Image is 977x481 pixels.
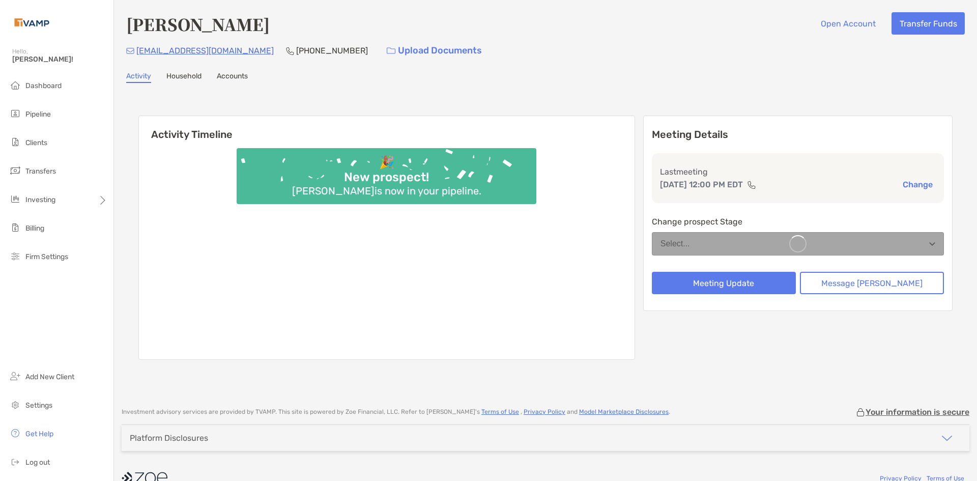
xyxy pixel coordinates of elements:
span: Get Help [25,430,53,438]
span: Settings [25,401,52,410]
a: Activity [126,72,151,83]
img: dashboard icon [9,79,21,91]
p: [PHONE_NUMBER] [296,44,368,57]
h6: Activity Timeline [139,116,635,140]
img: investing icon [9,193,21,205]
img: settings icon [9,399,21,411]
h4: [PERSON_NAME] [126,12,270,36]
span: [PERSON_NAME]! [12,55,107,64]
img: transfers icon [9,164,21,177]
a: Model Marketplace Disclosures [579,408,669,415]
img: billing icon [9,221,21,234]
span: Add New Client [25,373,74,381]
img: clients icon [9,136,21,148]
img: icon arrow [941,432,953,444]
span: Transfers [25,167,56,176]
img: logout icon [9,456,21,468]
img: add_new_client icon [9,370,21,382]
img: firm-settings icon [9,250,21,262]
div: [PERSON_NAME] is now in your pipeline. [288,185,485,197]
span: Log out [25,458,50,467]
a: Accounts [217,72,248,83]
button: Transfer Funds [892,12,965,35]
p: Meeting Details [652,128,944,141]
p: [DATE] 12:00 PM EDT [660,178,743,191]
button: Open Account [813,12,883,35]
span: Pipeline [25,110,51,119]
span: Investing [25,195,55,204]
div: Platform Disclosures [130,433,208,443]
img: button icon [387,47,395,54]
p: Your information is secure [866,407,969,417]
button: Message [PERSON_NAME] [800,272,944,294]
img: get-help icon [9,427,21,439]
a: Household [166,72,202,83]
button: Change [900,179,936,190]
img: communication type [747,181,756,189]
p: [EMAIL_ADDRESS][DOMAIN_NAME] [136,44,274,57]
div: 🎉 [375,155,398,170]
span: Firm Settings [25,252,68,261]
p: Change prospect Stage [652,215,944,228]
p: Investment advisory services are provided by TVAMP . This site is powered by Zoe Financial, LLC. ... [122,408,670,416]
img: Phone Icon [286,47,294,55]
span: Clients [25,138,47,147]
span: Dashboard [25,81,62,90]
span: Billing [25,224,44,233]
a: Terms of Use [481,408,519,415]
button: Meeting Update [652,272,796,294]
img: Zoe Logo [12,4,51,41]
img: pipeline icon [9,107,21,120]
a: Privacy Policy [524,408,565,415]
img: Email Icon [126,48,134,54]
a: Upload Documents [380,40,489,62]
p: Last meeting [660,165,936,178]
div: New prospect! [340,170,433,185]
